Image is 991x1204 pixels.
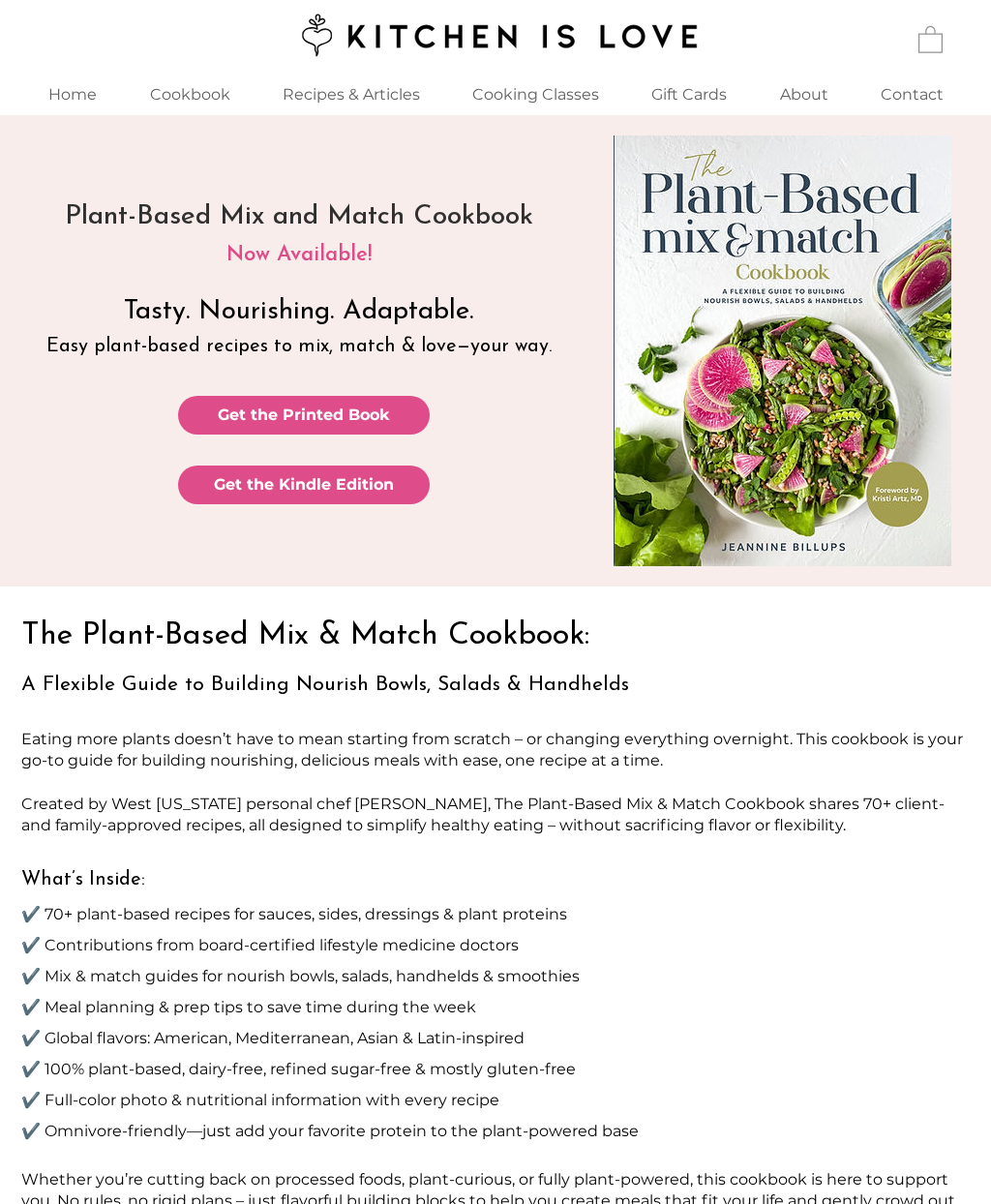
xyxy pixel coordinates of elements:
span: Eating more plants doesn’t have to mean starting from scratch – or changing everything overnight.... [21,730,963,769]
span: Plant-Based Mix and Match Cookbook [65,203,533,230]
a: Get the Kindle Edition [178,466,430,504]
span: Tasty. Nourishing. Adaptable.​ [124,298,473,325]
span: A Flexible Guide to Building Nourish Bowls, Salads & Handhelds [21,675,629,695]
span: The Plant-Based Mix & Match Cookbook: [21,620,589,651]
img: plant-based-mix-match-cookbook-cover-web.jpg [614,135,951,566]
span: ✔️ 100% plant-based, dairy-free, refined sugar-free & mostly gluten-free [21,1060,576,1078]
p: Gift Cards [642,74,736,115]
a: Get the Printed Book [178,396,430,435]
span: Get the Kindle Edition [214,474,394,496]
p: Home [39,74,106,115]
p: Cooking Classes [463,74,609,115]
span: ✔️ Mix & match guides for nourish bowls, salads, handhelds & smoothies [21,967,580,985]
span: Easy plant-based recipes to mix, match & love—your way. [46,337,552,356]
p: Recipes & Articles [273,74,430,115]
a: Contact [855,74,970,115]
span: Now Available! [226,244,372,266]
p: Contact [871,74,953,115]
span: ✔️ 70+ plant-based recipes for sauces, sides, dressings & plant proteins [21,905,567,923]
p: Cookbook [140,74,240,115]
a: Cookbook [124,74,255,115]
a: Recipes & Articles [255,74,446,115]
img: Kitchen is Love logo [288,11,702,59]
span: ✔️ Contributions from board-certified lifestyle medicine doctors [21,936,519,954]
nav: Site [21,74,970,115]
span: ✔️ Global flavors: American, Mediterranean, Asian & Latin-inspired [21,1029,525,1047]
span: What’s Inside: [21,870,145,889]
span: ✔️ Meal planning & prep tips to save time during the week [21,998,476,1016]
p: About [770,74,838,115]
span: ✔️ Full-color photo & nutritional information with every recipe [21,1091,499,1109]
span: Created by West [US_STATE] personal chef [PERSON_NAME], The Plant-Based Mix & Match Cookbook shar... [21,795,945,834]
div: Cooking Classes [446,74,624,115]
a: About [753,74,855,115]
a: Home [21,74,124,115]
span: ✔️ Omnivore-friendly—just add your favorite protein to the plant-powered base [21,1122,639,1140]
a: Gift Cards [624,74,753,115]
span: Get the Printed Book [218,405,390,426]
